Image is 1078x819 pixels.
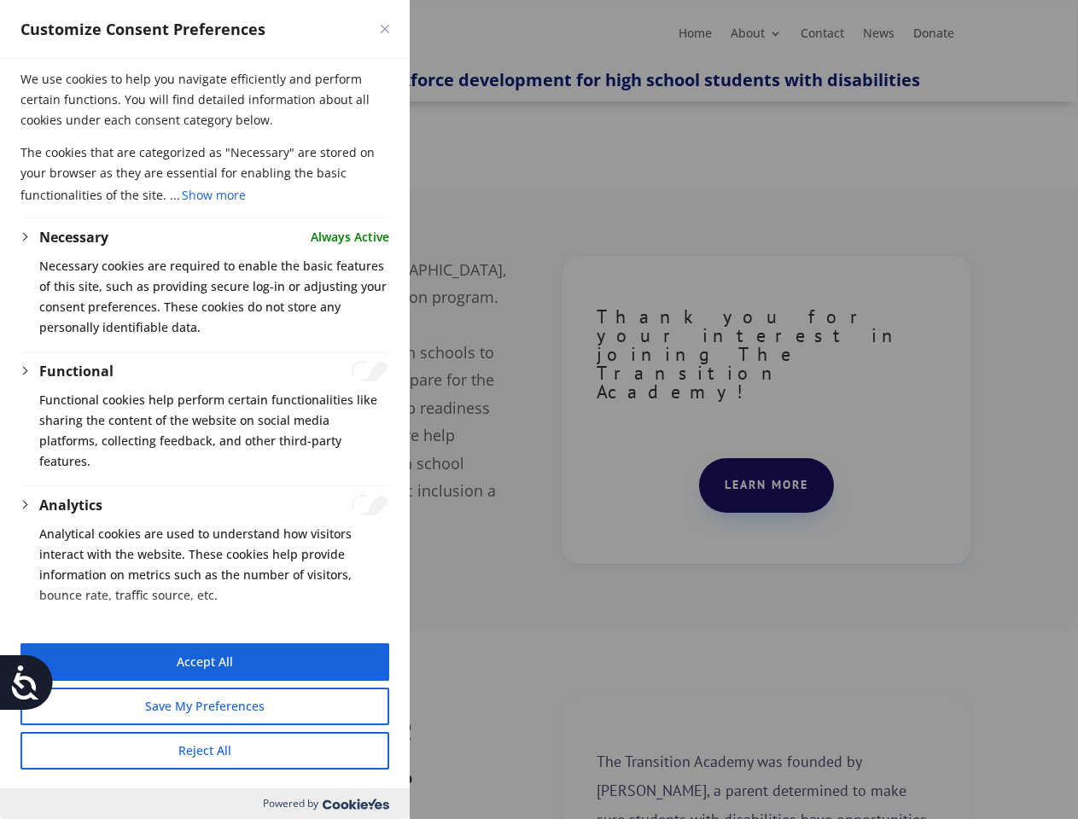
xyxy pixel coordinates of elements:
p: Functional cookies help perform certain functionalities like sharing the content of the website o... [39,390,389,472]
button: Reject All [20,732,389,770]
input: Enable Analytics [352,495,389,515]
p: We use cookies to help you navigate efficiently and perform certain functions. You will find deta... [20,69,389,142]
button: Functional [39,361,114,381]
p: Analytical cookies are used to understand how visitors interact with the website. These cookies h... [39,524,389,606]
span: Customize Consent Preferences [20,19,265,39]
button: Show more [180,183,248,207]
p: Necessary cookies are required to enable the basic features of this site, such as providing secur... [39,256,389,338]
span: Always Active [311,227,389,247]
button: Accept All [20,643,389,681]
img: Cookieyes logo [323,799,389,810]
button: Save My Preferences [20,688,389,725]
button: Necessary [39,227,108,247]
img: Close [381,25,389,33]
button: Analytics [39,495,102,515]
input: Enable Functional [352,361,389,381]
p: The cookies that are categorized as "Necessary" are stored on your browser as they are essential ... [20,142,389,207]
